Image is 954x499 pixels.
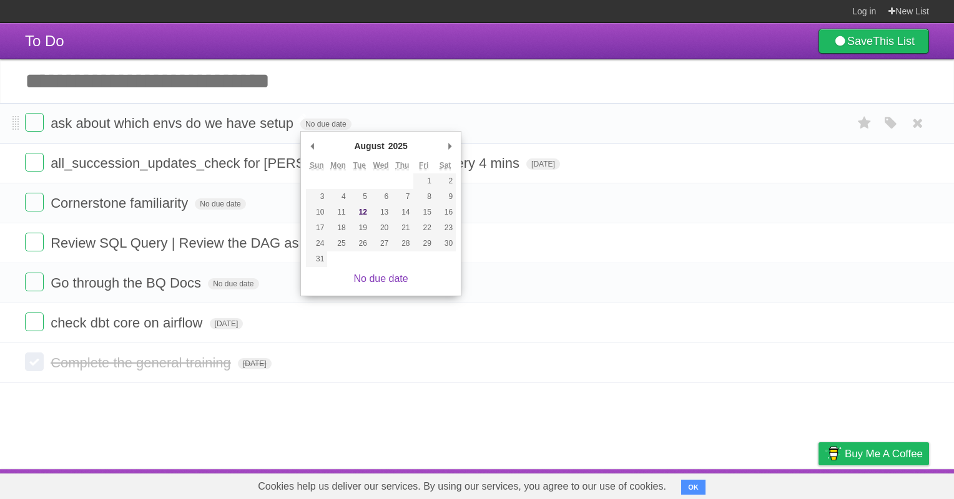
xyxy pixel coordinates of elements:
button: 4 [327,189,348,205]
label: Done [25,193,44,211]
span: Go through the BQ Docs [51,275,204,291]
div: 2025 [386,137,410,155]
img: Buy me a coffee [825,443,842,464]
abbr: Friday [419,161,428,170]
label: Done [25,233,44,251]
button: 20 [370,220,391,236]
button: Next Month [443,137,456,155]
span: No due date [208,278,258,289]
span: Cornerstone familiarity [51,195,191,211]
a: No due date [354,273,408,284]
abbr: Saturday [440,161,451,170]
span: No due date [195,198,245,210]
label: Done [25,352,44,371]
abbr: Monday [330,161,346,170]
a: Suggest a feature [850,472,929,496]
a: Buy me a coffee [819,442,929,465]
button: 30 [435,236,456,251]
label: Done [25,113,44,132]
button: 9 [435,189,456,205]
button: 27 [370,236,391,251]
button: 28 [391,236,413,251]
button: 13 [370,205,391,220]
a: Terms [760,472,787,496]
button: OK [681,480,706,495]
label: Done [25,273,44,291]
span: ask about which envs do we have setup [51,115,297,131]
button: 26 [349,236,370,251]
a: About [652,472,679,496]
a: Privacy [802,472,835,496]
button: 2 [435,173,456,189]
button: 8 [413,189,435,205]
button: 18 [327,220,348,236]
button: 14 [391,205,413,220]
span: Cookies help us deliver our services. By using our services, you agree to our use of cookies. [245,474,679,499]
button: 10 [306,205,327,220]
abbr: Thursday [395,161,409,170]
button: 7 [391,189,413,205]
label: Done [25,312,44,331]
button: 15 [413,205,435,220]
span: To Do [25,32,64,49]
span: check dbt core on airflow [51,315,205,331]
button: 19 [349,220,370,236]
button: 3 [306,189,327,205]
span: [DATE] [526,158,560,170]
button: 12 [349,205,370,220]
button: 29 [413,236,435,251]
a: Developers [694,472,744,496]
span: Buy me a coffee [845,443,923,465]
span: [DATE] [210,318,243,329]
button: Previous Month [306,137,318,155]
button: 25 [327,236,348,251]
span: No due date [300,119,351,130]
span: all_succession_updates_check for [PERSON_NAME] to update every 4 mins [51,155,523,171]
button: 6 [370,189,391,205]
button: 24 [306,236,327,251]
b: This List [873,35,915,47]
button: 21 [391,220,413,236]
abbr: Tuesday [353,161,366,170]
span: [DATE] [238,358,272,369]
button: 31 [306,251,327,267]
span: Review SQL Query | Review the DAG as the query is correct [51,235,423,251]
label: Star task [853,113,877,133]
button: 5 [349,189,370,205]
button: 17 [306,220,327,236]
button: 23 [435,220,456,236]
a: SaveThis List [819,29,929,54]
button: 1 [413,173,435,189]
label: Done [25,153,44,172]
abbr: Wednesday [373,161,389,170]
span: Complete the general training [51,355,234,371]
button: 22 [413,220,435,236]
abbr: Sunday [310,161,324,170]
button: 11 [327,205,348,220]
button: 16 [435,205,456,220]
div: August [352,137,386,155]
